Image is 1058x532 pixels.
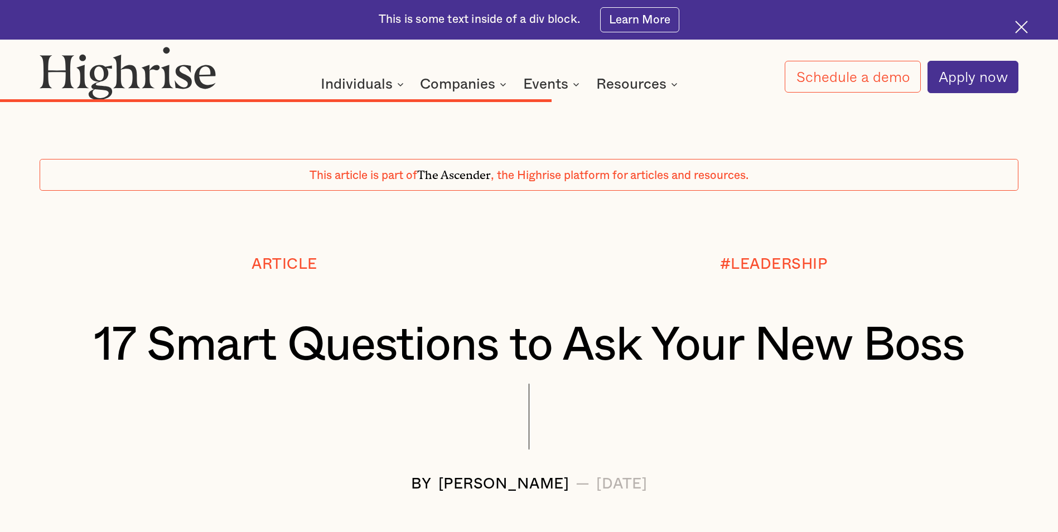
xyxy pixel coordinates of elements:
img: Cross icon [1015,21,1028,33]
a: Apply now [927,61,1018,93]
div: — [576,476,590,492]
div: Companies [420,78,495,91]
div: #LEADERSHIP [720,257,828,273]
div: Events [523,78,583,91]
div: Events [523,78,568,91]
div: Resources [596,78,681,91]
div: BY [411,476,432,492]
a: Learn More [600,7,680,32]
div: [DATE] [596,476,647,492]
img: Highrise logo [40,46,216,100]
h1: 17 Smart Questions to Ask Your New Boss [80,320,978,371]
div: [PERSON_NAME] [438,476,569,492]
span: The Ascender [417,166,491,180]
div: Individuals [321,78,407,91]
div: Article [252,257,317,273]
div: Individuals [321,78,393,91]
span: This article is part of [310,170,417,181]
span: , the Highrise platform for articles and resources. [491,170,748,181]
div: Companies [420,78,510,91]
div: Resources [596,78,666,91]
div: This is some text inside of a div block. [379,12,580,27]
a: Schedule a demo [785,61,920,93]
